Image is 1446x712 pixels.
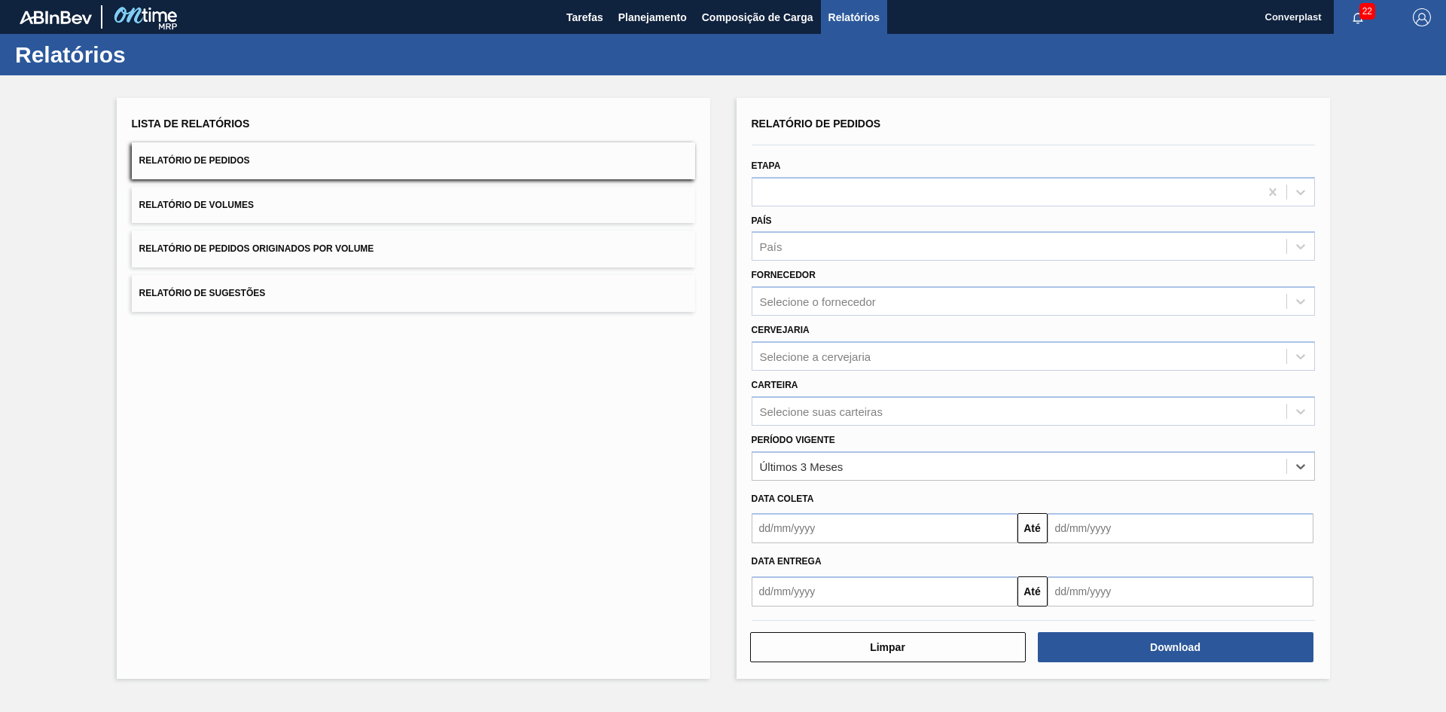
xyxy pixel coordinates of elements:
button: Até [1017,576,1048,607]
label: Carteira [752,380,798,390]
button: Relatório de Sugestões [132,275,695,312]
span: 22 [1359,3,1375,20]
span: Data coleta [752,494,814,504]
label: Fornecedor [752,270,816,280]
label: Período Vigente [752,435,835,445]
span: Lista de Relatórios [132,118,250,130]
img: Logout [1413,8,1431,26]
h1: Relatórios [15,46,282,63]
label: País [752,215,772,226]
input: dd/mm/yyyy [1048,576,1313,607]
div: Selecione suas carteiras [760,405,883,417]
button: Download [1038,632,1313,662]
button: Relatório de Volumes [132,187,695,224]
input: dd/mm/yyyy [1048,513,1313,543]
button: Limpar [750,632,1026,662]
span: Data entrega [752,556,822,567]
img: TNhmsLtSVTkK8tSr43FrP2fwEKptu5GPRR3wAAAABJRU5ErkJggg== [20,11,92,24]
span: Composição de Carga [702,8,813,26]
span: Relatório de Pedidos Originados por Volume [139,243,374,254]
button: Relatório de Pedidos Originados por Volume [132,231,695,267]
span: Relatório de Pedidos [752,118,881,130]
div: Selecione o fornecedor [760,295,876,308]
div: Últimos 3 Meses [760,460,843,472]
button: Relatório de Pedidos [132,142,695,179]
button: Notificações [1334,7,1382,28]
button: Até [1017,513,1048,543]
span: Relatórios [828,8,880,26]
label: Etapa [752,160,781,171]
span: Planejamento [618,8,687,26]
span: Relatório de Pedidos [139,155,250,166]
input: dd/mm/yyyy [752,576,1017,607]
input: dd/mm/yyyy [752,513,1017,543]
span: Relatório de Sugestões [139,288,266,298]
div: Selecione a cervejaria [760,350,871,362]
label: Cervejaria [752,325,810,335]
span: Tarefas [566,8,603,26]
span: Relatório de Volumes [139,200,254,210]
div: País [760,240,782,253]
